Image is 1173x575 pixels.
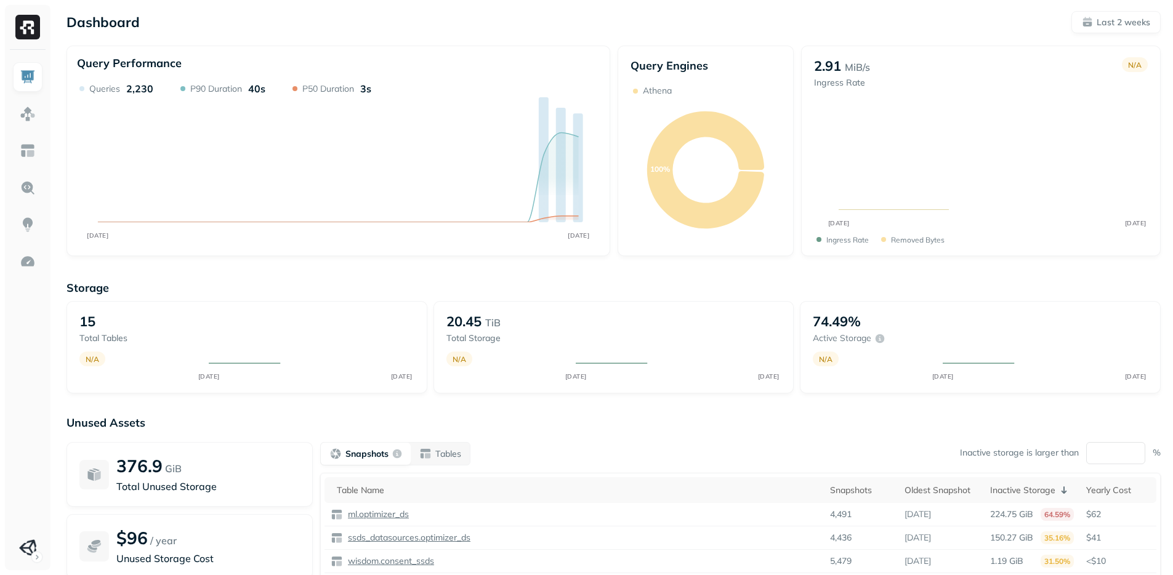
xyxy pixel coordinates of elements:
[453,355,466,364] p: N/A
[86,355,99,364] p: N/A
[345,448,389,460] p: Snapshots
[126,82,153,95] p: 2,230
[1041,531,1074,544] p: 35.16%
[631,58,781,73] p: Query Engines
[1124,372,1146,380] tspan: [DATE]
[446,313,482,330] p: 20.45
[650,164,669,174] text: 100%
[1097,17,1150,28] p: Last 2 weeks
[116,455,163,476] p: 376.9
[826,235,869,244] p: Ingress Rate
[845,60,870,74] p: MiB/s
[190,83,242,95] p: P90 Duration
[343,555,434,567] a: wisdom.consent_ssds
[813,332,871,344] p: Active storage
[67,14,140,31] p: Dashboard
[813,313,861,330] p: 74.49%
[67,281,1161,295] p: Storage
[343,532,470,544] a: ssds_datasources.optimizer_ds
[814,57,841,74] p: 2.91
[568,231,589,239] tspan: [DATE]
[343,509,409,520] a: ml.optimizer_ds
[331,532,343,544] img: table
[67,416,1161,430] p: Unused Assets
[990,555,1023,567] p: 1.19 GiB
[20,217,36,233] img: Insights
[20,143,36,159] img: Asset Explorer
[891,235,945,244] p: Removed bytes
[990,485,1055,496] p: Inactive Storage
[643,85,672,97] p: Athena
[345,555,434,567] p: wisdom.consent_ssds
[331,555,343,568] img: table
[79,332,196,344] p: Total tables
[150,533,177,548] p: / year
[932,372,953,380] tspan: [DATE]
[77,56,182,70] p: Query Performance
[828,219,849,227] tspan: [DATE]
[116,551,300,566] p: Unused Storage Cost
[20,106,36,122] img: Assets
[960,447,1079,459] p: Inactive storage is larger than
[116,527,148,549] p: $96
[1128,60,1142,70] p: N/A
[19,539,36,557] img: Unity
[905,509,931,520] p: [DATE]
[446,332,563,344] p: Total storage
[345,509,409,520] p: ml.optimizer_ds
[89,83,120,95] p: Queries
[830,509,852,520] p: 4,491
[819,355,832,364] p: N/A
[165,461,182,476] p: GiB
[830,532,852,544] p: 4,436
[15,15,40,39] img: Ryft
[302,83,354,95] p: P50 Duration
[905,485,978,496] div: Oldest Snapshot
[1041,555,1074,568] p: 31.50%
[1086,555,1150,567] p: <$10
[360,82,371,95] p: 3s
[116,479,300,494] p: Total Unused Storage
[20,69,36,85] img: Dashboard
[1071,11,1161,33] button: Last 2 weeks
[248,82,265,95] p: 40s
[990,509,1033,520] p: 224.75 GiB
[830,485,892,496] div: Snapshots
[757,372,779,380] tspan: [DATE]
[1086,509,1150,520] p: $62
[435,448,461,460] p: Tables
[830,555,852,567] p: 5,479
[1041,508,1074,521] p: 64.59%
[337,485,818,496] div: Table Name
[905,532,931,544] p: [DATE]
[331,509,343,521] img: table
[1086,532,1150,544] p: $41
[20,254,36,270] img: Optimization
[1124,219,1146,227] tspan: [DATE]
[905,555,931,567] p: [DATE]
[391,372,413,380] tspan: [DATE]
[345,532,470,544] p: ssds_datasources.optimizer_ds
[87,231,108,239] tspan: [DATE]
[814,77,870,89] p: Ingress Rate
[1153,447,1161,459] p: %
[565,372,586,380] tspan: [DATE]
[990,532,1033,544] p: 150.27 GiB
[1086,485,1150,496] div: Yearly Cost
[20,180,36,196] img: Query Explorer
[485,315,501,330] p: TiB
[198,372,220,380] tspan: [DATE]
[79,313,95,330] p: 15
